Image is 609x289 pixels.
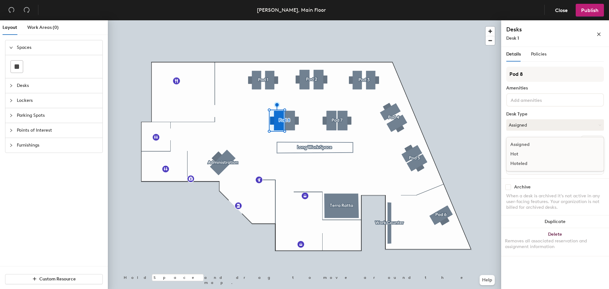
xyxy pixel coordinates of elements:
span: close [597,32,601,36]
button: Close [550,4,573,16]
span: Work Areas (0) [27,25,59,30]
div: Assigned [507,140,570,149]
span: Close [555,7,568,13]
span: Layout [3,25,17,30]
div: When a desk is archived it's not active in any user-facing features. Your organization is not bil... [506,193,604,210]
div: Hot [507,149,570,159]
div: Hoteled [507,159,570,168]
span: Details [506,51,521,57]
div: Removes all associated reservation and assignment information [505,238,605,250]
span: Points of Interest [17,123,99,138]
button: DeleteRemoves all associated reservation and assignment information [501,228,609,256]
button: Help [480,275,495,285]
button: Undo (⌘ + Z) [5,4,18,16]
span: Policies [531,51,547,57]
div: [PERSON_NAME], Main Floor [257,6,326,14]
span: collapsed [9,99,13,102]
span: Custom Resource [39,276,76,282]
button: Custom Resource [5,274,103,284]
button: Publish [576,4,604,16]
span: collapsed [9,114,13,117]
button: Ungroup [581,136,604,147]
span: collapsed [9,84,13,88]
span: Furnishings [17,138,99,153]
span: Lockers [17,93,99,108]
span: Desk 1 [506,36,519,41]
div: Amenities [506,86,604,91]
button: Duplicate [501,215,609,228]
span: Publish [581,7,599,13]
span: Parking Spots [17,108,99,123]
span: expanded [9,46,13,49]
button: Assigned [506,119,604,131]
span: undo [8,7,15,13]
span: Desks [17,78,99,93]
h4: Desks [506,25,576,34]
span: collapsed [9,128,13,132]
div: Desk Type [506,112,604,117]
span: Spaces [17,40,99,55]
div: Archive [514,185,531,190]
button: Redo (⌘ + ⇧ + Z) [20,4,33,16]
input: Add amenities [509,96,566,103]
span: collapsed [9,143,13,147]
